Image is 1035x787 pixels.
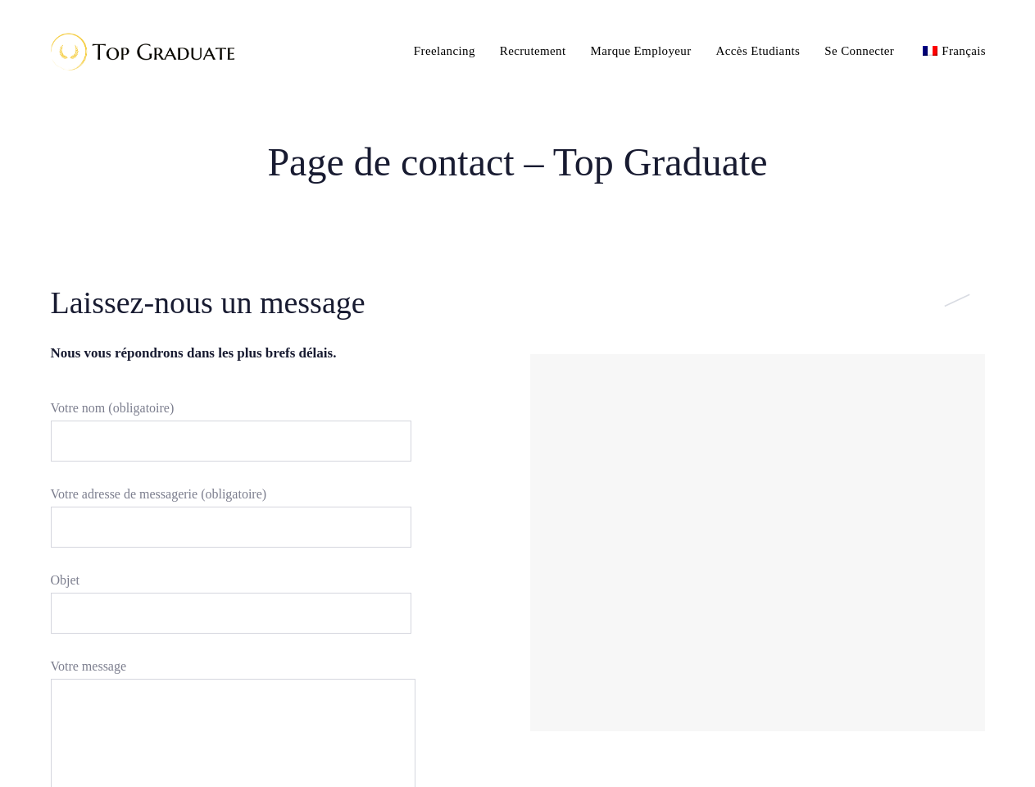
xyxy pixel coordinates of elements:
label: Objet [51,568,411,650]
span: Freelancing [414,44,475,57]
input: Votre adresse de messagerie (obligatoire) [51,507,411,548]
h6: Nous vous répondrons dans les plus brefs délais. [51,343,506,364]
img: Top Graduate [37,25,242,78]
span: Accès Etudiants [716,44,801,57]
h2: Laissez-nous un message [51,281,506,325]
span: Marque Employeur [591,44,692,57]
label: Votre nom (obligatoire) [51,396,411,478]
label: Votre adresse de messagerie (obligatoire) [51,482,411,564]
input: Objet [51,593,411,634]
span: Page de contact – Top Graduate [267,137,767,188]
input: Votre nom (obligatoire) [51,421,411,462]
span: Se Connecter [824,44,894,57]
span: Français [942,44,986,57]
span: Recrutement [500,44,566,57]
img: Français [923,46,937,56]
